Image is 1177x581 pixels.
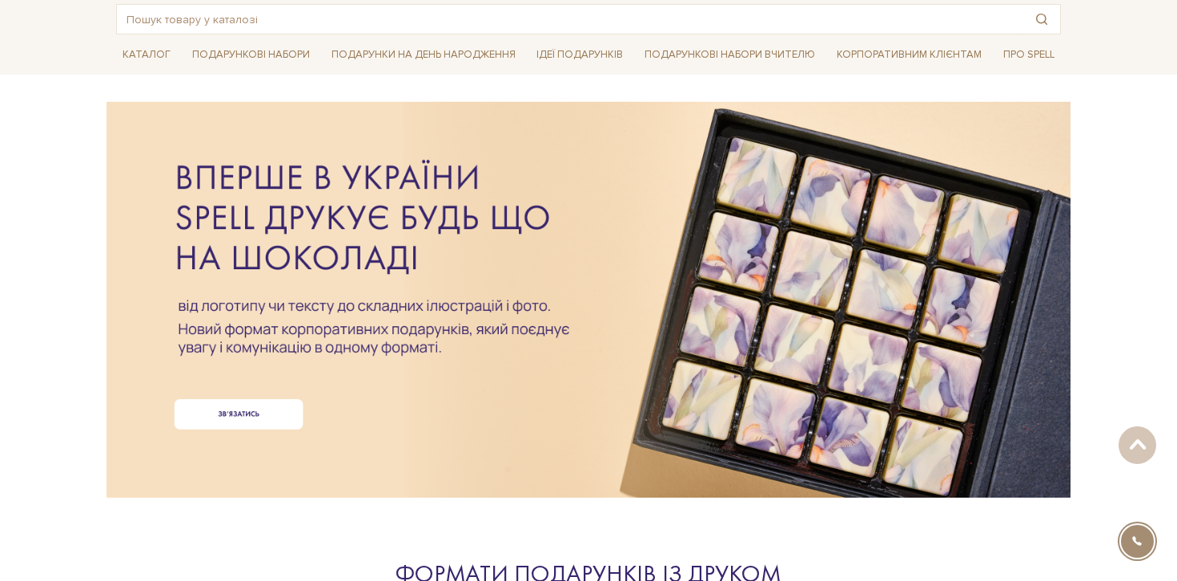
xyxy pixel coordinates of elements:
a: Подарункові набори Вчителю [638,41,821,68]
a: Про Spell [997,42,1061,67]
a: Корпоративним клієнтам [830,42,988,67]
a: Подарунки на День народження [325,42,522,67]
a: Ідеї подарунків [530,42,629,67]
a: Каталог [116,42,177,67]
input: Пошук товару у каталозі [117,5,1023,34]
button: Пошук товару у каталозі [1023,5,1060,34]
a: Подарункові набори [186,42,316,67]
